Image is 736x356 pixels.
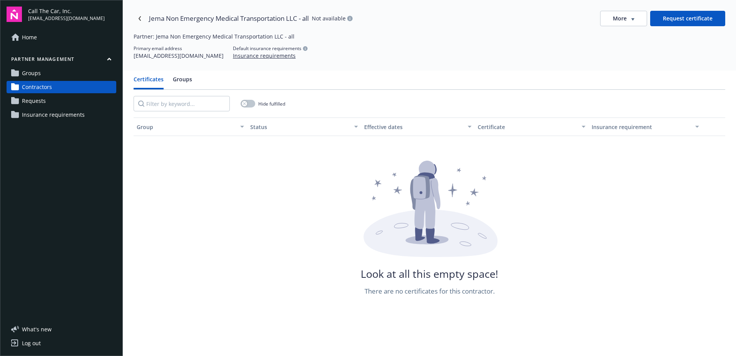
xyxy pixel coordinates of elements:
[28,7,116,22] button: Call The Car, Inc.[EMAIL_ADDRESS][DOMAIN_NAME]
[365,287,495,296] div: There are no certificates for this contractor.
[149,13,309,24] div: Jema Non Emergency Medical Transportation LLC - all
[233,45,308,52] div: Default insurance requirements
[134,45,224,52] div: Primary email address
[22,325,52,333] span: What ' s new
[7,95,116,107] a: Requests
[7,7,22,22] img: navigator-logo.svg
[247,118,361,136] button: Status
[22,95,46,107] span: Requests
[312,16,353,21] div: Not available
[134,32,478,40] div: Partner: Jema Non Emergency Medical Transportation LLC - all
[258,101,285,107] span: Hide fulfilled
[589,118,702,136] button: Insurance requirement
[137,123,236,131] div: Group
[364,123,463,131] div: Effective dates
[22,67,41,79] span: Groups
[134,96,230,111] input: Filter by keyword...
[361,118,475,136] button: Effective dates
[233,52,296,60] button: Insurance requirements
[250,123,349,131] div: Status
[134,52,224,60] div: [EMAIL_ADDRESS][DOMAIN_NAME]
[134,12,146,25] a: Navigate back
[650,11,725,26] button: Request certificate
[7,31,116,44] a: Home
[475,118,588,136] button: Certificate
[592,123,691,131] div: Insurance requirement
[478,123,577,131] div: Certificate
[22,31,37,44] span: Home
[28,15,105,22] span: [EMAIL_ADDRESS][DOMAIN_NAME]
[28,7,105,15] span: Call The Car, Inc.
[173,75,192,89] button: Groups
[7,56,116,65] button: Partner management
[613,15,627,22] span: More
[134,118,247,136] button: Group
[361,269,498,279] div: Look at all this empty space!
[134,75,164,89] button: Certificates
[7,109,116,121] a: Insurance requirements
[7,67,116,79] a: Groups
[22,337,41,349] div: Log out
[600,11,647,26] button: More
[22,81,52,93] span: Contractors
[7,325,64,333] button: What's new
[22,109,85,121] span: Insurance requirements
[7,81,116,93] a: Contractors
